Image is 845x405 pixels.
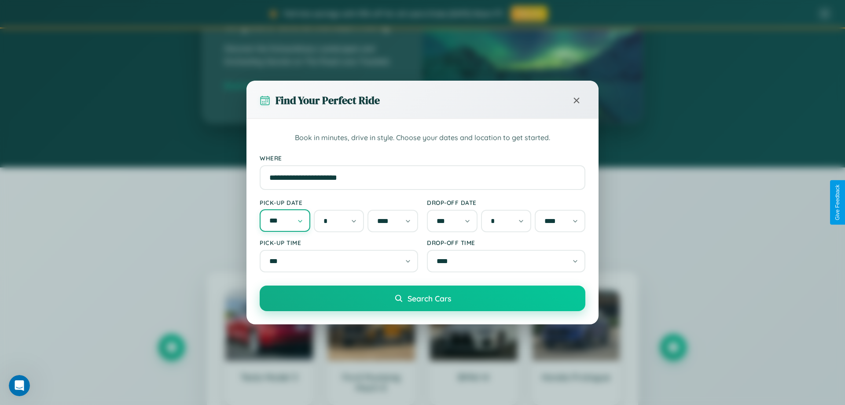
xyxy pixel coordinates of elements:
label: Pick-up Date [260,199,418,206]
label: Pick-up Time [260,239,418,246]
label: Drop-off Date [427,199,585,206]
p: Book in minutes, drive in style. Choose your dates and location to get started. [260,132,585,144]
h3: Find Your Perfect Ride [276,93,380,108]
span: Search Cars [408,294,451,303]
button: Search Cars [260,286,585,311]
label: Drop-off Time [427,239,585,246]
label: Where [260,154,585,162]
